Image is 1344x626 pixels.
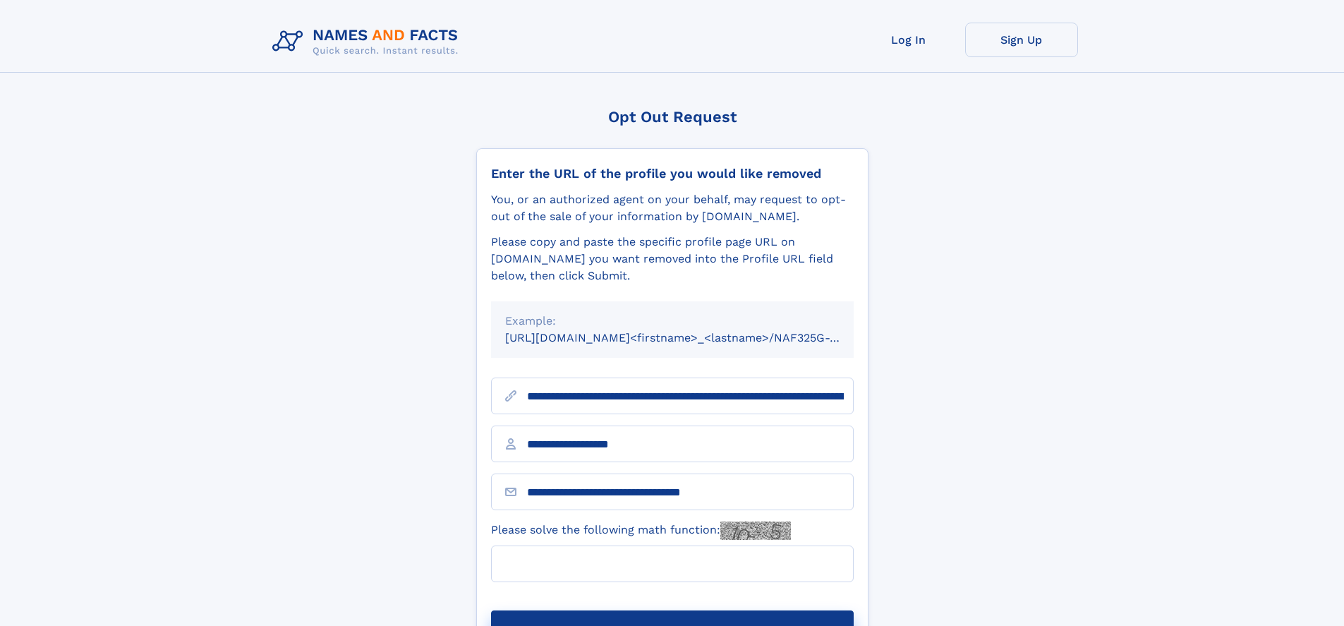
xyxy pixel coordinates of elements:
[491,166,854,181] div: Enter the URL of the profile you would like removed
[505,331,880,344] small: [URL][DOMAIN_NAME]<firstname>_<lastname>/NAF325G-xxxxxxxx
[476,108,868,126] div: Opt Out Request
[965,23,1078,57] a: Sign Up
[852,23,965,57] a: Log In
[491,522,791,540] label: Please solve the following math function:
[491,234,854,284] div: Please copy and paste the specific profile page URL on [DOMAIN_NAME] you want removed into the Pr...
[491,191,854,225] div: You, or an authorized agent on your behalf, may request to opt-out of the sale of your informatio...
[505,313,840,330] div: Example:
[267,23,470,61] img: Logo Names and Facts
